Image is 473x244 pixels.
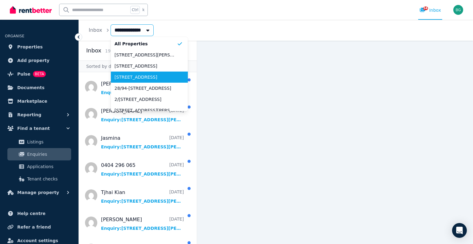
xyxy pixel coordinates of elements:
[17,43,43,51] span: Properties
[115,52,177,58] span: [STREET_ADDRESS][PERSON_NAME]
[27,175,69,183] span: Tenant checks
[17,125,50,132] span: Find a tenant
[5,54,74,67] a: Add property
[142,7,144,12] span: k
[101,107,184,123] a: [PERSON_NAME][DATE]Enquiry:[STREET_ADDRESS][PERSON_NAME].
[7,160,71,173] a: Applications
[5,41,74,53] a: Properties
[419,7,441,13] div: Inbox
[101,134,184,150] a: Jasmina[DATE]Enquiry:[STREET_ADDRESS][PERSON_NAME].
[101,162,184,177] a: 0404 296 065[DATE]Enquiry:[STREET_ADDRESS][PERSON_NAME].
[105,48,135,53] span: 198 message s
[5,207,74,220] a: Help centre
[101,189,184,204] a: Tjhai Kian[DATE]Enquiry:[STREET_ADDRESS][PERSON_NAME].
[115,96,177,102] span: 2/[STREET_ADDRESS]
[101,80,184,96] a: [PERSON_NAME][DATE]Enquiry:[STREET_ADDRESS][PERSON_NAME].
[27,138,69,146] span: Listings
[101,216,184,231] a: [PERSON_NAME][DATE]Enquiry:[STREET_ADDRESS][PERSON_NAME].
[115,41,177,47] span: All Properties
[5,34,24,38] span: ORGANISE
[130,6,140,14] span: Ctrl
[79,72,197,244] nav: Message list
[5,221,74,233] a: Refer a friend
[17,70,30,78] span: Pulse
[17,111,41,118] span: Reporting
[5,186,74,199] button: Manage property
[5,95,74,107] a: Marketplace
[89,27,102,33] a: Inbox
[115,85,177,91] span: 28/94-[STREET_ADDRESS]
[5,81,74,94] a: Documents
[7,148,71,160] a: Enquiries
[17,57,50,64] span: Add property
[453,5,463,15] img: Ben Gibson
[17,97,47,105] span: Marketplace
[115,63,177,69] span: [STREET_ADDRESS]
[27,163,69,170] span: Applications
[79,60,197,72] div: Sorted by date
[5,109,74,121] button: Reporting
[27,151,69,158] span: Enquiries
[17,223,51,231] span: Refer a friend
[79,20,161,41] nav: Breadcrumb
[423,6,428,10] span: 54
[115,74,177,80] span: [STREET_ADDRESS]
[86,46,101,55] h2: Inbox
[33,71,46,77] span: BETA
[17,84,45,91] span: Documents
[17,210,46,217] span: Help centre
[7,173,71,185] a: Tenant checks
[452,223,467,238] div: Open Intercom Messenger
[5,68,74,80] a: PulseBETA
[5,122,74,134] button: Find a tenant
[7,136,71,148] a: Listings
[115,107,177,114] span: [STREET_ADDRESS][PERSON_NAME]
[10,5,52,14] img: RentBetter
[17,189,59,196] span: Manage property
